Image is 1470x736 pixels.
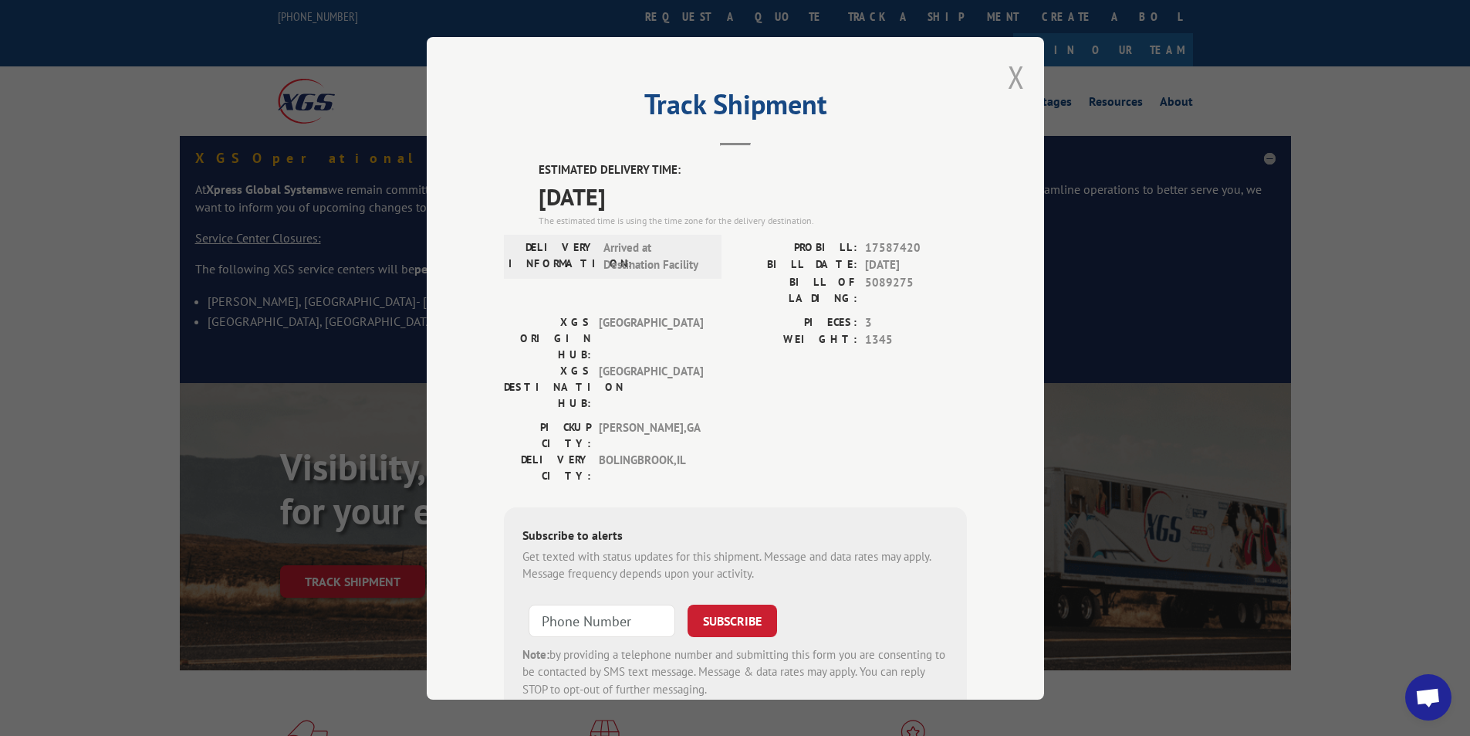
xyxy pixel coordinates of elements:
[504,451,591,483] label: DELIVERY CITY:
[522,525,948,548] div: Subscribe to alerts
[865,239,967,256] span: 17587420
[865,256,967,274] span: [DATE]
[504,419,591,451] label: PICKUP CITY:
[522,646,948,698] div: by providing a telephone number and submitting this form you are consenting to be contacted by SM...
[522,548,948,582] div: Get texted with status updates for this shipment. Message and data rates may apply. Message frequ...
[735,256,857,274] label: BILL DATE:
[529,604,675,636] input: Phone Number
[599,419,703,451] span: [PERSON_NAME] , GA
[735,314,857,331] label: PIECES:
[603,239,708,273] span: Arrived at Destination Facility
[599,314,703,362] span: [GEOGRAPHIC_DATA]
[599,451,703,483] span: BOLINGBROOK , IL
[539,178,967,213] span: [DATE]
[539,213,967,227] div: The estimated time is using the time zone for the delivery destination.
[1405,674,1451,721] a: Open chat
[522,646,549,661] strong: Note:
[539,161,967,179] label: ESTIMATED DELIVERY TIME:
[599,362,703,411] span: [GEOGRAPHIC_DATA]
[735,239,857,256] label: PROBILL:
[1008,56,1025,97] button: Close modal
[865,273,967,306] span: 5089275
[504,93,967,123] h2: Track Shipment
[735,273,857,306] label: BILL OF LADING:
[865,331,967,349] span: 1345
[688,604,777,636] button: SUBSCRIBE
[504,314,591,362] label: XGS ORIGIN HUB:
[865,314,967,331] span: 3
[735,331,857,349] label: WEIGHT:
[504,362,591,411] label: XGS DESTINATION HUB:
[509,239,596,273] label: DELIVERY INFORMATION:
